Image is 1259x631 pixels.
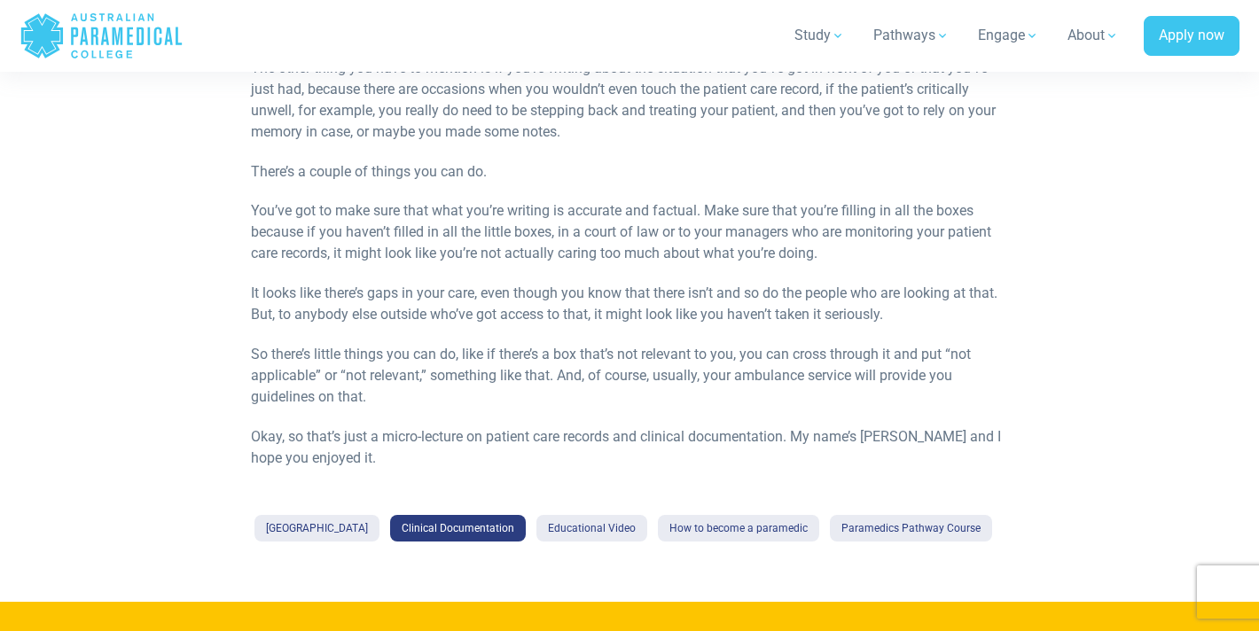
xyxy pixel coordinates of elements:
[830,515,992,541] a: Paramedics Pathway Course
[390,515,526,541] a: Clinical Documentation
[251,344,1007,408] p: So there’s little things you can do, like if there’s a box that’s not relevant to you, you can cr...
[1057,11,1130,60] a: About
[1144,16,1239,57] a: Apply now
[20,7,184,65] a: Australian Paramedical College
[863,11,960,60] a: Pathways
[251,283,1007,325] p: It looks like there’s gaps in your care, even though you know that there isn’t and so do the peop...
[251,426,1007,469] p: Okay, so that’s just a micro-lecture on patient care records and clinical documentation. My name’...
[251,161,1007,183] p: There’s a couple of things you can do.
[658,515,819,541] a: How to become a paramedic
[251,200,1007,264] p: You’ve got to make sure that what you’re writing is accurate and factual. Make sure that you’re f...
[254,515,379,541] a: [GEOGRAPHIC_DATA]
[784,11,856,60] a: Study
[967,11,1050,60] a: Engage
[536,515,647,541] a: Educational Video
[251,58,1007,143] p: The other thing you have to mention is if you’re writing about the situation that you’ve got in f...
